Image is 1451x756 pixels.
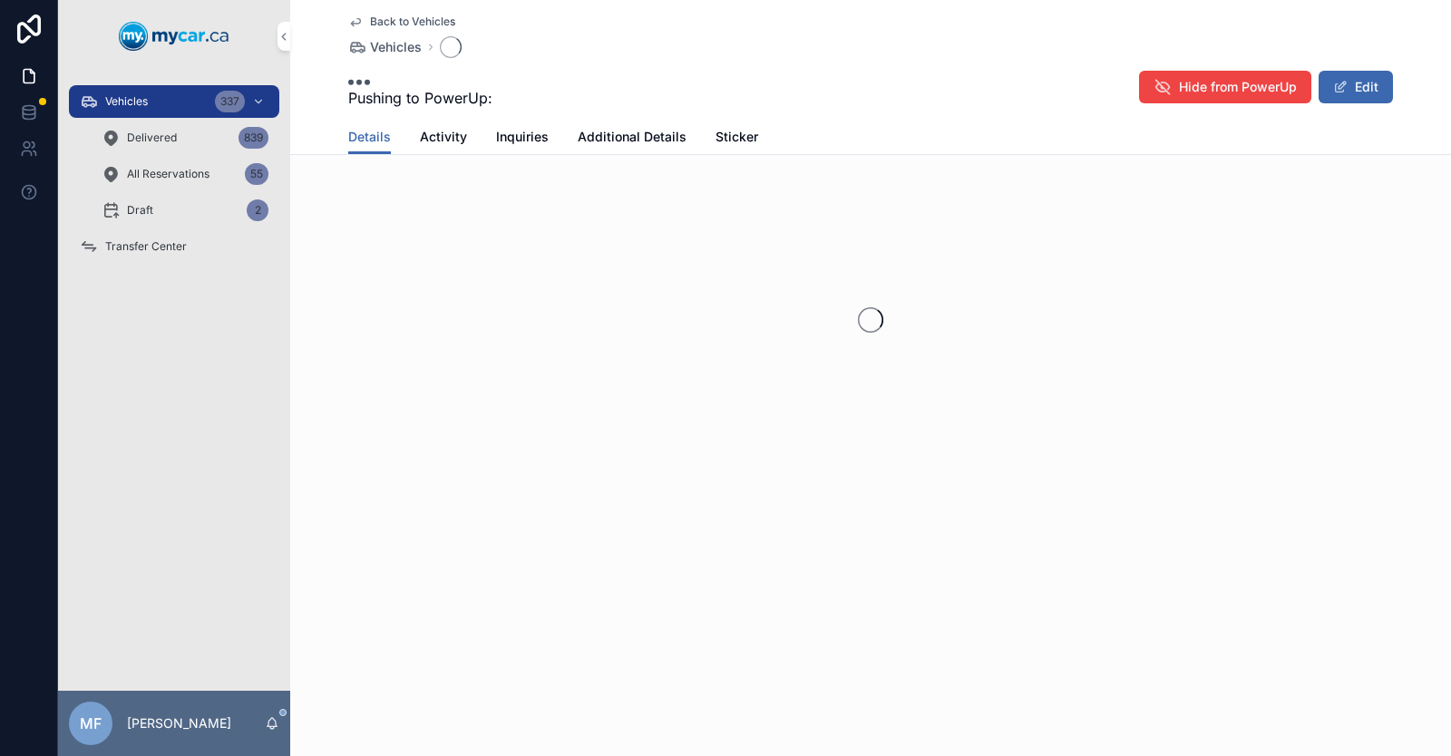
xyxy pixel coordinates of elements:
[348,87,492,109] span: Pushing to PowerUp:
[420,121,467,157] a: Activity
[69,85,279,118] a: Vehicles337
[80,712,102,734] span: MF
[716,128,758,146] span: Sticker
[1319,71,1393,103] button: Edit
[1179,78,1297,96] span: Hide from PowerUp
[578,128,687,146] span: Additional Details
[245,163,268,185] div: 55
[127,167,209,181] span: All Reservations
[716,121,758,157] a: Sticker
[370,15,455,29] span: Back to Vehicles
[69,230,279,263] a: Transfer Center
[91,194,279,227] a: Draft2
[58,73,290,286] div: scrollable content
[239,127,268,149] div: 839
[119,22,229,51] img: App logo
[348,121,391,155] a: Details
[91,158,279,190] a: All Reservations55
[105,94,148,109] span: Vehicles
[91,121,279,154] a: Delivered839
[496,121,549,157] a: Inquiries
[215,91,245,112] div: 337
[348,15,455,29] a: Back to Vehicles
[496,128,549,146] span: Inquiries
[247,199,268,221] div: 2
[127,203,153,218] span: Draft
[370,38,422,56] span: Vehicles
[127,131,177,145] span: Delivered
[348,128,391,146] span: Details
[1139,71,1311,103] button: Hide from PowerUp
[105,239,187,254] span: Transfer Center
[420,128,467,146] span: Activity
[578,121,687,157] a: Additional Details
[348,38,422,56] a: Vehicles
[127,714,231,732] p: [PERSON_NAME]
